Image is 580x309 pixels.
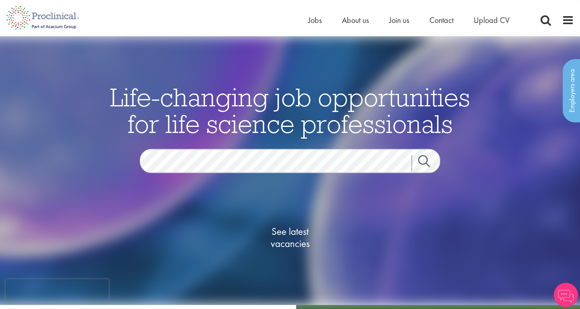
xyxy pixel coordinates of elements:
[554,283,578,307] img: Chatbot
[308,15,322,25] a: Jobs
[474,15,510,25] a: Upload CV
[429,15,454,25] a: Contact
[110,81,470,139] span: Life-changing job opportunities for life science professionals
[250,193,330,282] a: See latestvacancies
[389,15,409,25] a: Join us
[6,279,109,303] iframe: reCAPTCHA
[342,15,369,25] a: About us
[250,225,330,249] span: See latest vacancies
[412,155,446,171] a: Job search submit button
